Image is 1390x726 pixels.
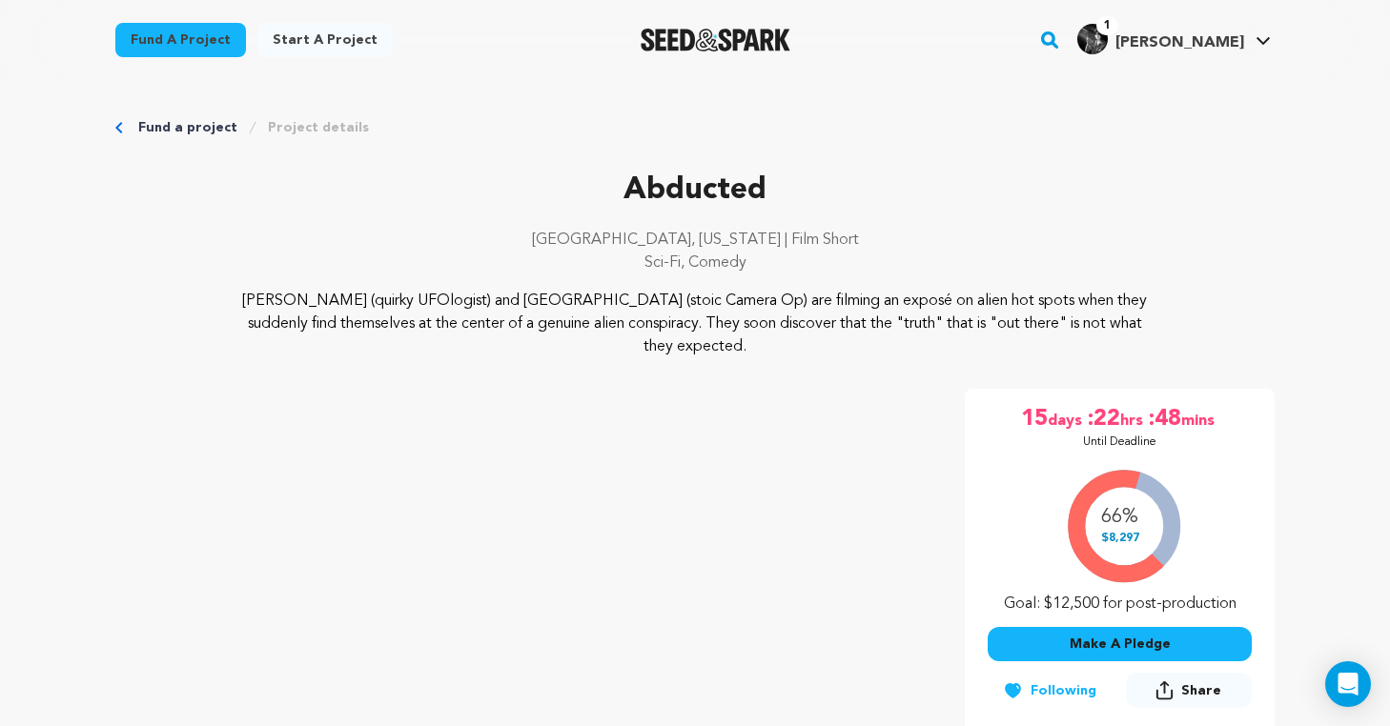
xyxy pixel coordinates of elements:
[1073,20,1275,54] a: Raechel Z.'s Profile
[1115,35,1244,50] span: [PERSON_NAME]
[1147,404,1181,434] span: :48
[641,29,790,51] img: Seed&Spark Logo Dark Mode
[268,118,369,137] a: Project details
[115,252,1275,274] p: Sci-Fi, Comedy
[641,29,790,51] a: Seed&Spark Homepage
[1083,434,1156,450] p: Until Deadline
[115,23,246,57] a: Fund a project
[1181,681,1221,700] span: Share
[115,118,1275,137] div: Breadcrumb
[1086,404,1120,434] span: :22
[115,229,1275,252] p: [GEOGRAPHIC_DATA], [US_STATE] | Film Short
[1181,404,1218,434] span: mins
[1077,24,1244,54] div: Raechel Z.'s Profile
[1120,404,1147,434] span: hrs
[988,627,1252,661] button: Make A Pledge
[1021,404,1048,434] span: 15
[1077,24,1108,54] img: 18c045636198d3cd.jpg
[138,118,237,137] a: Fund a project
[1096,16,1118,35] span: 1
[232,290,1159,358] p: [PERSON_NAME] (quirky UFOlogist) and [GEOGRAPHIC_DATA] (stoic Camera Op) are filming an exposé on...
[1325,661,1371,707] div: Open Intercom Messenger
[1126,673,1252,716] span: Share
[1126,673,1252,708] button: Share
[257,23,393,57] a: Start a project
[1073,20,1275,60] span: Raechel Z.'s Profile
[115,168,1275,213] p: Abducted
[988,674,1112,708] button: Following
[1048,404,1086,434] span: days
